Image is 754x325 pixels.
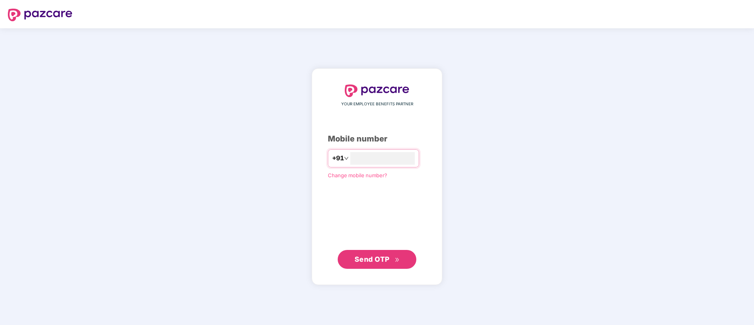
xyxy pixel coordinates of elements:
[8,9,72,21] img: logo
[344,156,349,161] span: down
[345,84,409,97] img: logo
[355,255,390,263] span: Send OTP
[341,101,413,107] span: YOUR EMPLOYEE BENEFITS PARTNER
[338,250,416,269] button: Send OTPdouble-right
[328,172,387,178] a: Change mobile number?
[395,257,400,263] span: double-right
[332,153,344,163] span: +91
[328,133,426,145] div: Mobile number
